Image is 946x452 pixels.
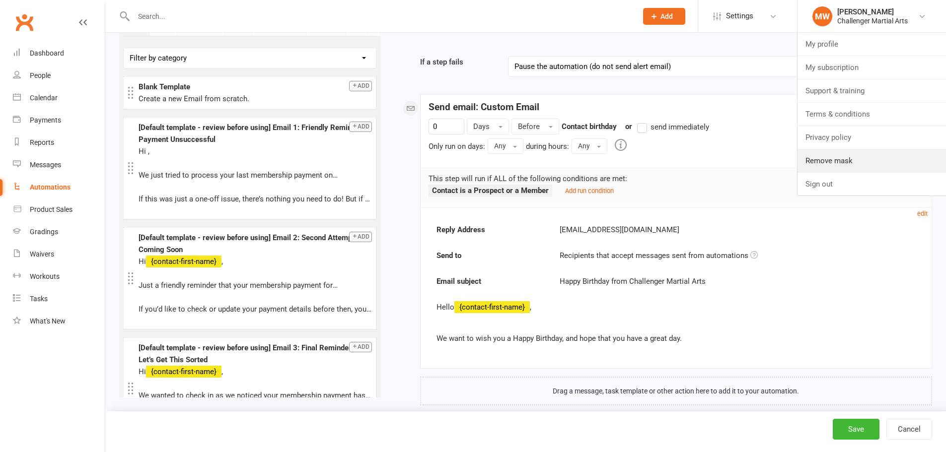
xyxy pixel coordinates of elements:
[812,6,832,26] div: MW
[13,243,105,265] a: Waivers
[837,16,908,25] div: Challenger Martial Arts
[30,116,61,124] div: Payments
[30,228,58,236] div: Gradings
[552,224,923,236] div: [EMAIL_ADDRESS][DOMAIN_NAME]
[12,10,37,35] a: Clubworx
[437,301,916,313] p: Hello ,
[429,224,553,236] strong: Reply Address
[13,288,105,310] a: Tasks
[30,295,48,303] div: Tasks
[619,121,709,133] div: or
[13,221,105,243] a: Gradings
[30,71,51,79] div: People
[30,183,71,191] div: Automations
[429,173,924,185] p: This step will run if ALL of the following conditions are met:
[511,119,559,134] button: Before
[349,122,372,132] button: Add
[467,119,509,134] button: Days
[429,250,553,261] strong: Send to
[798,79,946,102] a: Support & training
[429,101,539,113] strong: Send email: Custom Email
[437,332,916,344] p: We want to wish you a Happy Birthday, and hope that you have a great day.
[562,122,617,131] strong: Contact birthday
[798,126,946,149] a: Privacy policy
[429,275,553,287] strong: Email subject
[13,42,105,65] a: Dashboard
[798,33,946,56] a: My profile
[139,81,372,93] div: Blank Template
[131,9,630,23] input: Search...
[13,198,105,221] a: Product Sales
[651,121,709,131] span: send immediately
[30,94,58,102] div: Calendar
[30,205,73,213] div: Product Sales
[13,87,105,109] a: Calendar
[13,65,105,87] a: People
[13,109,105,131] a: Payments
[660,12,673,20] span: Add
[917,210,928,217] small: edit
[488,138,523,153] button: Any
[565,187,614,194] small: Add run condition
[139,342,372,366] div: [Default template - review before using] Email 3: Final Reminder – Let’s Get This Sorted
[139,145,372,157] p: Hi ,
[30,161,61,169] div: Messages
[349,81,372,91] button: Add
[643,8,685,25] button: Add
[139,169,372,181] p: We just tried to process your last membership payment on for the amount of , but it looks like it...
[139,93,372,105] div: Create a new Email from scratch.
[30,49,64,57] div: Dashboard
[139,389,372,401] p: We wanted to check in as we noticed your membership payment hasn’t gone through yet. We’re schedu...
[139,366,372,378] p: Hi ,
[30,250,54,258] div: Waivers
[518,122,540,131] span: Before
[837,7,908,16] div: [PERSON_NAME]
[572,138,607,153] button: Any
[349,232,372,242] button: Add
[139,303,372,315] p: If you’d like to check or update your payment details before then, you can do so from the payment...
[139,122,372,145] div: [Default template - review before using] Email 1: Friendly Reminder – Payment Unsuccessful
[726,5,753,27] span: Settings
[13,265,105,288] a: Workouts
[473,122,490,131] span: Days
[30,317,66,325] div: What's New
[413,56,501,68] label: If a step fails
[429,140,485,152] div: Only run on days:
[139,232,372,256] div: [Default template - review before using] Email 2: Second Attempt Coming Soon
[798,103,946,126] a: Terms & conditions
[13,176,105,198] a: Automations
[139,193,372,205] p: If this was just a one-off issue, there’s nothing you need to do! But if you’d like to check or u...
[349,342,372,352] button: Add
[13,154,105,176] a: Messages
[432,186,549,195] strong: Contact is a Prospect or a Member
[526,140,569,152] div: during hours:
[30,138,54,146] div: Reports
[139,279,372,291] p: Just a friendly reminder that your membership payment for was unsuccessful when we tried on . But...
[833,419,879,440] button: Save
[560,275,915,287] div: Happy Birthday from Challenger Martial Arts
[13,131,105,154] a: Reports
[798,56,946,79] a: My subscription
[13,310,105,332] a: What's New
[30,272,60,280] div: Workouts
[798,173,946,195] a: Sign out
[552,250,923,261] div: Recipients that accept messages sent from automations
[798,149,946,172] a: Remove mask
[139,256,372,267] p: Hi ,
[886,419,932,440] button: Cancel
